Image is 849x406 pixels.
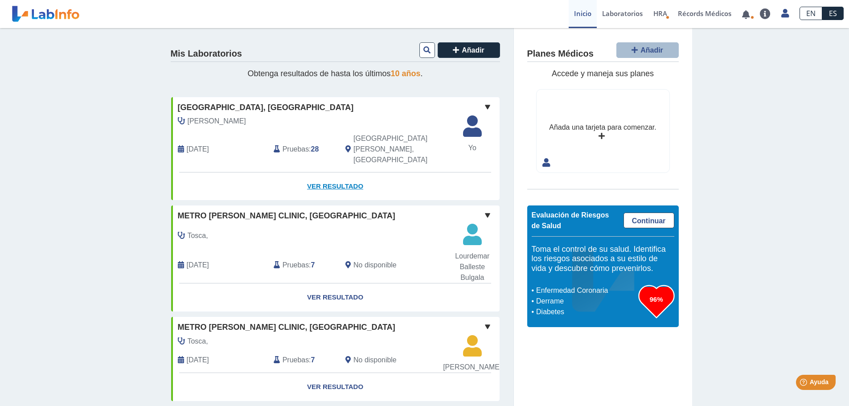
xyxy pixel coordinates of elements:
[178,321,395,333] span: Metro [PERSON_NAME] Clinic, [GEOGRAPHIC_DATA]
[770,371,839,396] iframe: Help widget launcher
[800,7,822,20] a: EN
[455,251,489,283] span: Lourdemar Balleste Bulgala
[822,7,844,20] a: ES
[178,210,395,222] span: Metro [PERSON_NAME] Clinic, [GEOGRAPHIC_DATA]
[353,260,397,271] span: No disponible
[534,296,639,307] li: Derrame
[171,172,500,201] a: Ver Resultado
[171,283,500,312] a: Ver Resultado
[549,122,656,133] div: Añada una tarjeta para comenzar.
[171,373,500,401] a: Ver Resultado
[187,260,209,271] span: 2024-07-03
[616,42,679,58] button: Añadir
[640,46,663,54] span: Añadir
[188,230,208,241] span: Tosca,
[527,49,594,59] h4: Planes Médicos
[267,254,339,276] div: :
[532,245,674,274] h5: Toma el control de su salud. Identifica los riesgos asociados a su estilo de vida y descubre cómo...
[462,46,484,54] span: Añadir
[311,261,315,269] b: 7
[188,336,208,347] span: Tosca,
[267,354,339,366] div: :
[623,213,674,228] a: Continuar
[438,42,500,58] button: Añadir
[178,102,354,114] span: [GEOGRAPHIC_DATA], [GEOGRAPHIC_DATA]
[247,69,422,78] span: Obtenga resultados de hasta los últimos .
[532,211,609,230] span: Evaluación de Riesgos de Salud
[653,9,667,18] span: HRA
[267,133,339,165] div: :
[283,260,309,271] span: Pruebas
[311,356,315,364] b: 7
[187,355,209,365] span: 2024-07-03
[187,144,209,155] span: 2025-09-23
[443,362,501,373] span: [PERSON_NAME]
[283,355,309,365] span: Pruebas
[188,116,246,127] span: Ortega Vidaurre, Vilma
[534,307,639,317] li: Diabetes
[534,285,639,296] li: Enfermedad Coronaria
[639,294,674,305] h3: 96%
[353,355,397,365] span: No disponible
[552,69,654,78] span: Accede y maneja sus planes
[353,133,452,165] span: San Juan, PR
[283,144,309,155] span: Pruebas
[391,69,421,78] span: 10 años
[458,143,487,153] span: Yo
[311,145,319,153] b: 28
[171,49,242,59] h4: Mis Laboratorios
[632,217,666,225] span: Continuar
